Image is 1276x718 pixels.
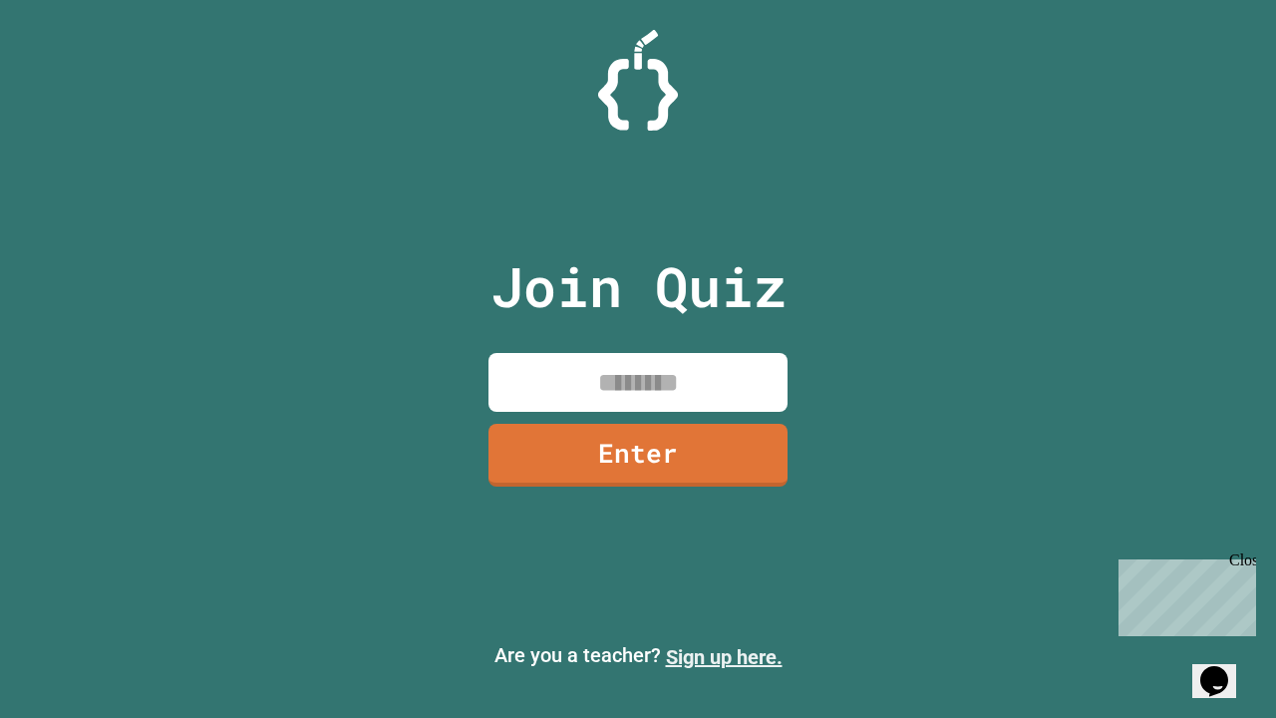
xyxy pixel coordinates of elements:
iframe: chat widget [1111,551,1256,636]
p: Join Quiz [490,245,787,328]
a: Enter [488,424,788,487]
img: Logo.svg [598,30,678,131]
a: Sign up here. [666,645,783,669]
div: Chat with us now!Close [8,8,138,127]
p: Are you a teacher? [16,640,1260,672]
iframe: chat widget [1192,638,1256,698]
